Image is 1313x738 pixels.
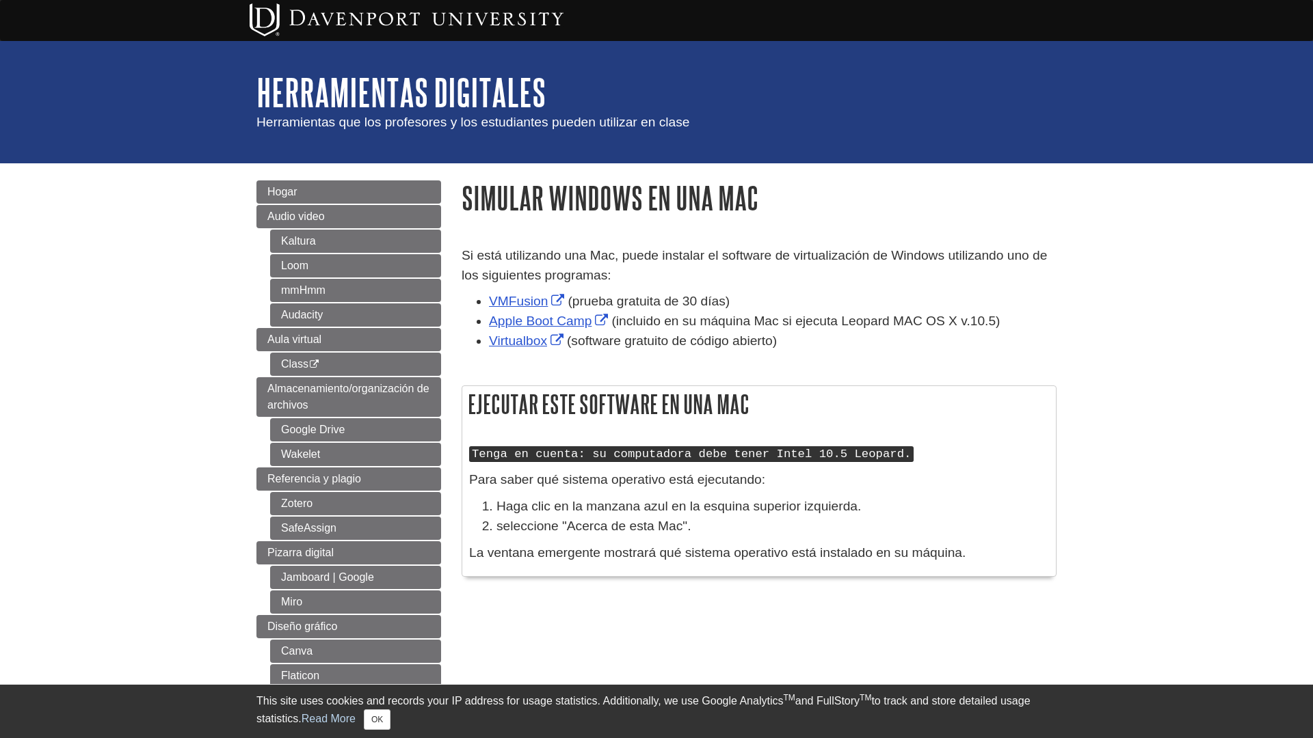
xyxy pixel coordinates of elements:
a: Referencia y plagio [256,467,441,491]
kbd: Tenga en cuenta: su computadora debe tener Intel 10.5 Leopard. [469,446,914,462]
a: Hogar [256,180,441,204]
span: Audio video [267,210,325,222]
a: Diseño gráfico [256,615,441,638]
a: Aula virtual [256,328,441,351]
p: Si está utilizando una Mac, puede instalar el software de virtualización de Windows utilizando un... [462,246,1057,286]
a: Link opens in new window [489,294,568,308]
div: This site uses cookies and records your IP address for usage statistics. Additionally, we use Goo... [256,693,1057,730]
a: Flaticon [270,664,441,687]
a: Google Drive [270,418,441,441]
a: Kaltura [270,230,441,253]
span: Almacenamiento/organización de archivos [267,383,429,411]
li: (incluido en su máquina Mac si ejecuta Leopard MAC OS X v.10.5) [489,312,1057,331]
button: Close [364,709,390,730]
a: Read More [302,713,356,724]
li: (prueba gratuita de 30 días) [489,292,1057,312]
a: SafeAssign [270,517,441,540]
li: (software gratuito de código abierto) [489,331,1057,351]
a: Zotero [270,492,441,515]
i: This link opens in a new window [308,360,320,369]
span: Herramientas que los profesores y los estudiantes pueden utilizar en clase [256,115,690,129]
a: Audio video [256,205,441,228]
span: Diseño gráfico [267,620,337,632]
span: Aula virtual [267,333,321,345]
a: mmHmm [270,279,441,302]
p: La ventana emergente mostrará qué sistema operativo está instalado en su máquina. [469,543,1049,563]
p: Para saber qué sistema operativo está ejecutando: [469,470,1049,490]
a: Herramientas digitales [256,71,546,113]
a: Canva [270,640,441,663]
a: Pizarra digital [256,541,441,564]
sup: TM [860,693,871,702]
a: Loom [270,254,441,277]
a: Almacenamiento/organización de archivos [256,377,441,417]
a: Link opens in new window [489,314,611,328]
li: seleccione "Acerca de esta Mac". [496,517,1049,536]
img: Davenport University [250,3,563,36]
h1: Simular Windows en una Mac [462,180,1057,215]
span: Hogar [267,186,297,197]
a: Jamboard | Google [270,566,441,589]
a: Link opens in new window [489,333,567,348]
a: Class [270,353,441,376]
a: Audacity [270,303,441,327]
li: Haga clic en la manzana azul en la esquina superior izquierda. [496,497,1049,517]
a: Miro [270,590,441,614]
span: Pizarra digital [267,547,334,558]
a: Wakelet [270,443,441,466]
h2: Ejecutar este software en una Mac [462,386,1056,422]
span: Referencia y plagio [267,473,361,484]
sup: TM [783,693,795,702]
